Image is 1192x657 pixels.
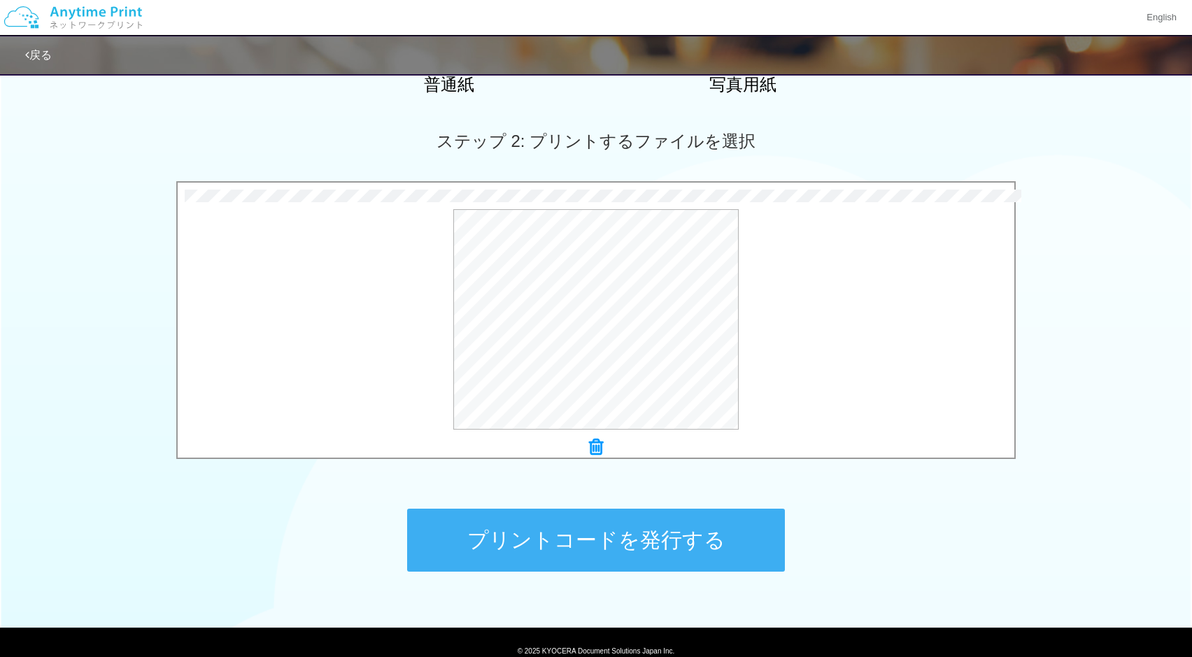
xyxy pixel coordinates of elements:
[25,49,52,61] a: 戻る
[437,132,755,150] span: ステップ 2: プリントするファイルを選択
[518,646,675,655] span: © 2025 KYOCERA Document Solutions Japan Inc.
[327,76,572,94] h2: 普通紙
[620,76,865,94] h2: 写真用紙
[407,509,785,572] button: プリントコードを発行する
